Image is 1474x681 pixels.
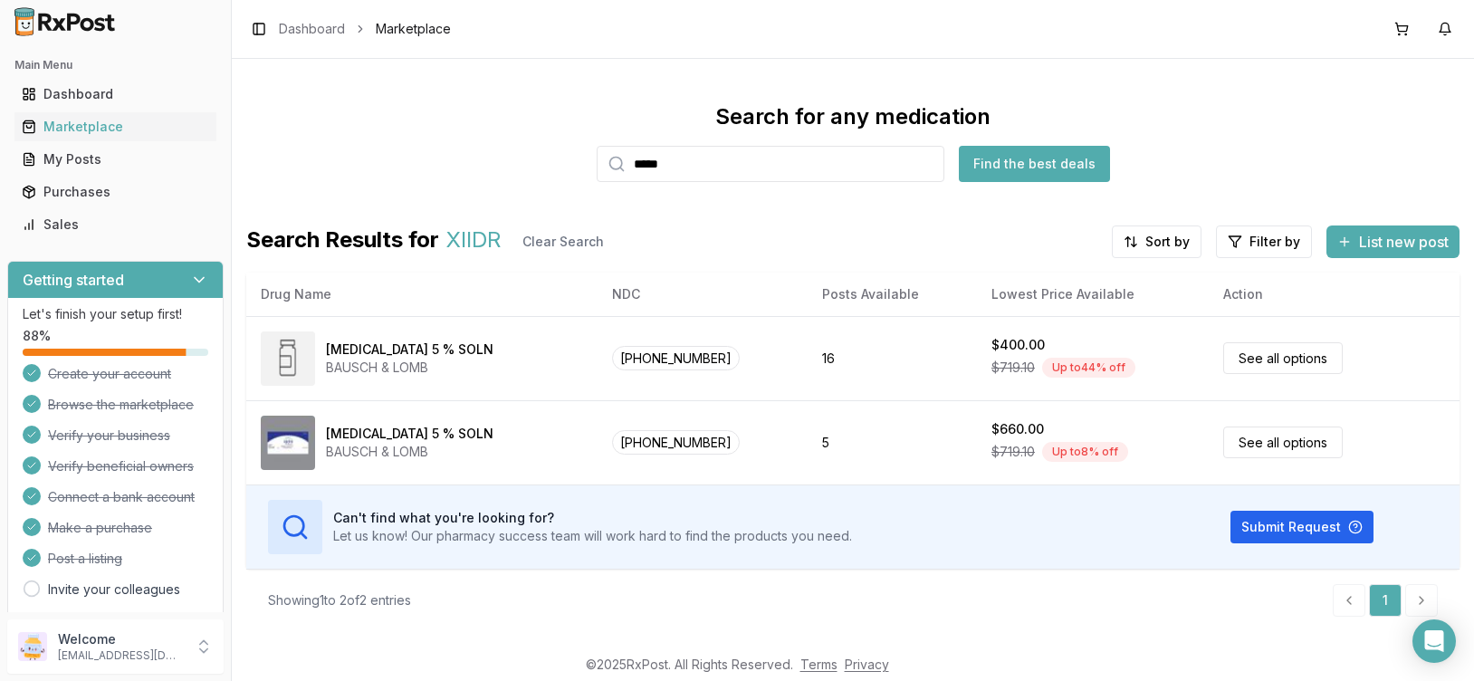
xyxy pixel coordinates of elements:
[58,630,184,648] p: Welcome
[22,150,209,168] div: My Posts
[1249,233,1300,251] span: Filter by
[1042,358,1135,378] div: Up to 44 % off
[23,269,124,291] h3: Getting started
[808,400,977,484] td: 5
[598,273,808,316] th: NDC
[1369,584,1402,617] a: 1
[22,216,209,234] div: Sales
[326,359,493,377] div: BAUSCH & LOMB
[48,580,180,599] a: Invite your colleagues
[1145,233,1190,251] span: Sort by
[1223,427,1343,458] a: See all options
[1359,231,1449,253] span: List new post
[14,143,216,176] a: My Posts
[333,527,852,545] p: Let us know! Our pharmacy success team will work hard to find the products you need.
[48,488,195,506] span: Connect a bank account
[48,427,170,445] span: Verify your business
[991,359,1035,377] span: $719.10
[14,78,216,110] a: Dashboard
[7,210,224,239] button: Sales
[1042,442,1128,462] div: Up to 8 % off
[268,591,411,609] div: Showing 1 to 2 of 2 entries
[246,273,598,316] th: Drug Name
[7,80,224,109] button: Dashboard
[326,425,493,443] div: [MEDICAL_DATA] 5 % SOLN
[246,225,439,258] span: Search Results for
[612,346,740,370] span: [PHONE_NUMBER]
[14,58,216,72] h2: Main Menu
[7,112,224,141] button: Marketplace
[808,316,977,400] td: 16
[1216,225,1312,258] button: Filter by
[22,85,209,103] div: Dashboard
[1333,584,1438,617] nav: pagination
[22,118,209,136] div: Marketplace
[333,509,852,527] h3: Can't find what you're looking for?
[22,183,209,201] div: Purchases
[1326,235,1460,253] a: List new post
[612,430,740,455] span: [PHONE_NUMBER]
[279,20,451,38] nav: breadcrumb
[261,331,315,386] img: Xiidra 5 % SOLN
[1112,225,1201,258] button: Sort by
[1326,225,1460,258] button: List new post
[1230,511,1373,543] button: Submit Request
[48,365,171,383] span: Create your account
[446,225,501,258] span: XIIDR
[808,273,977,316] th: Posts Available
[48,550,122,568] span: Post a listing
[23,327,51,345] span: 88 %
[959,146,1110,182] button: Find the best deals
[23,305,208,323] p: Let's finish your setup first!
[48,396,194,414] span: Browse the marketplace
[1209,273,1460,316] th: Action
[1223,342,1343,374] a: See all options
[326,340,493,359] div: [MEDICAL_DATA] 5 % SOLN
[508,225,618,258] button: Clear Search
[977,273,1209,316] th: Lowest Price Available
[7,177,224,206] button: Purchases
[18,632,47,661] img: User avatar
[845,657,889,672] a: Privacy
[7,7,123,36] img: RxPost Logo
[991,420,1044,438] div: $660.00
[1412,619,1456,663] div: Open Intercom Messenger
[715,102,991,131] div: Search for any medication
[14,110,216,143] a: Marketplace
[14,208,216,241] a: Sales
[991,443,1035,461] span: $719.10
[279,20,345,38] a: Dashboard
[800,657,837,672] a: Terms
[7,145,224,174] button: My Posts
[991,336,1045,354] div: $400.00
[14,176,216,208] a: Purchases
[58,648,184,663] p: [EMAIL_ADDRESS][DOMAIN_NAME]
[48,457,194,475] span: Verify beneficial owners
[376,20,451,38] span: Marketplace
[326,443,493,461] div: BAUSCH & LOMB
[261,416,315,470] img: Xiidra 5 % SOLN
[48,519,152,537] span: Make a purchase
